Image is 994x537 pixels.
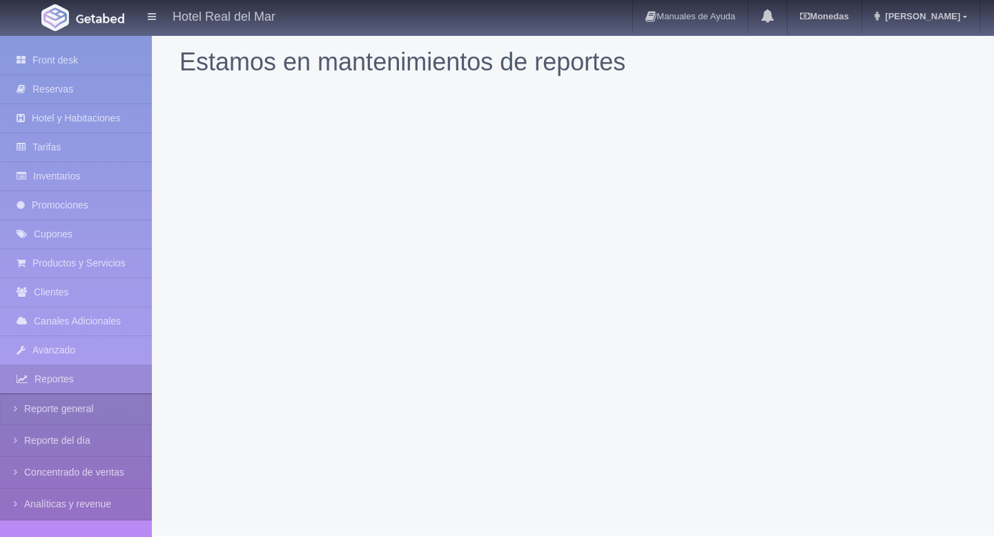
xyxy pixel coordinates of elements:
span: [PERSON_NAME] [881,11,960,21]
img: Getabed [76,13,124,23]
h1: Estamos en mantenimientos de reportes [179,48,966,76]
b: Monedas [800,11,848,21]
h4: Hotel Real del Mar [173,7,275,24]
img: Getabed [41,4,69,31]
